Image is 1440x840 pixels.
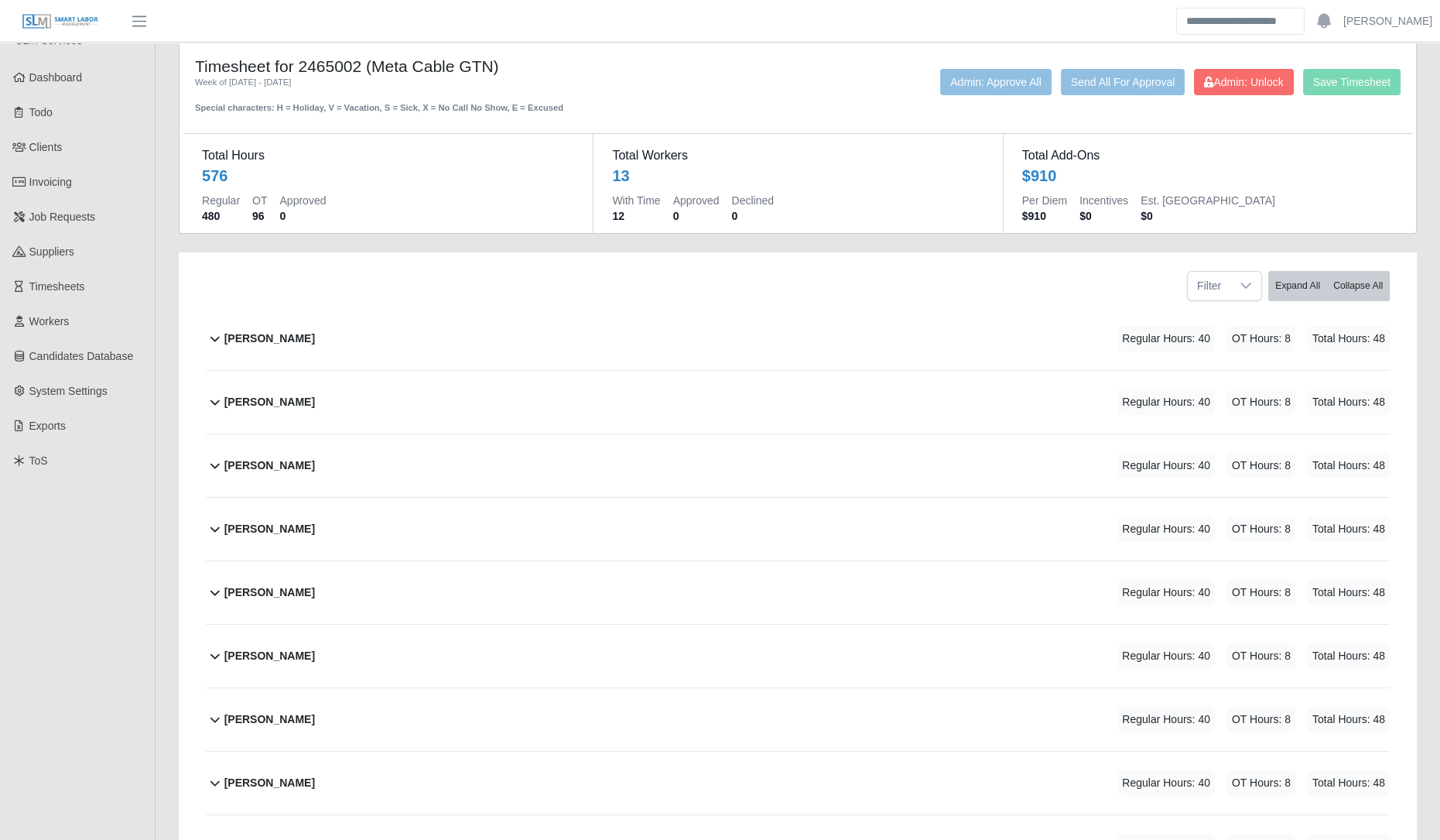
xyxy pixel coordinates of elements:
[224,521,315,537] b: [PERSON_NAME]
[252,208,267,224] dd: 96
[1303,69,1401,95] button: Save Timesheet
[1117,580,1215,605] span: Regular Hours: 40
[1117,326,1215,351] span: Regular Hours: 40
[29,385,108,397] span: System Settings
[1079,193,1128,208] dt: Incentives
[1227,707,1295,732] span: OT Hours: 8
[1227,516,1295,542] span: OT Hours: 8
[206,625,1390,687] button: [PERSON_NAME] Regular Hours: 40 OT Hours: 8 Total Hours: 48
[1022,208,1067,224] dd: $910
[1022,193,1067,208] dt: Per Diem
[1022,146,1394,165] dt: Total Add-Ons
[252,193,267,208] dt: OT
[1308,643,1390,669] span: Total Hours: 48
[29,71,83,84] span: Dashboard
[29,350,134,362] span: Candidates Database
[1326,271,1390,301] button: Collapse All
[1079,208,1128,224] dd: $0
[206,434,1390,497] button: [PERSON_NAME] Regular Hours: 40 OT Hours: 8 Total Hours: 48
[195,57,684,76] h4: Timesheet for 2465002 (Meta Cable GTN)
[206,307,1390,370] button: [PERSON_NAME] Regular Hours: 40 OT Hours: 8 Total Hours: 48
[29,420,66,432] span: Exports
[1141,193,1275,208] dt: Est. [GEOGRAPHIC_DATA]
[612,208,660,224] dd: 12
[29,176,72,188] span: Invoicing
[206,498,1390,561] button: [PERSON_NAME] Regular Hours: 40 OT Hours: 8 Total Hours: 48
[673,208,720,224] dd: 0
[202,208,240,224] dd: 480
[612,146,983,165] dt: Total Workers
[1227,580,1295,605] span: OT Hours: 8
[29,141,63,153] span: Clients
[1308,389,1390,415] span: Total Hours: 48
[1117,516,1215,542] span: Regular Hours: 40
[1268,271,1327,301] button: Expand All
[1141,208,1275,224] dd: $0
[206,688,1390,751] button: [PERSON_NAME] Regular Hours: 40 OT Hours: 8 Total Hours: 48
[195,89,684,115] div: Special characters: H = Holiday, V = Vacation, S = Sick, X = No Call No Show, E = Excused
[1204,76,1283,88] span: Admin: Unlock
[1117,770,1215,796] span: Regular Hours: 40
[22,13,99,30] img: SLM Logo
[1194,69,1293,95] button: Admin: Unlock
[1227,453,1295,478] span: OT Hours: 8
[29,211,96,223] span: Job Requests
[1227,389,1295,415] span: OT Hours: 8
[1227,770,1295,796] span: OT Hours: 8
[1227,643,1295,669] span: OT Hours: 8
[732,208,774,224] dd: 0
[1308,453,1390,478] span: Total Hours: 48
[224,711,315,728] b: [PERSON_NAME]
[224,394,315,410] b: [PERSON_NAME]
[202,146,574,165] dt: Total Hours
[29,280,85,293] span: Timesheets
[940,69,1052,95] button: Admin: Approve All
[1308,326,1390,351] span: Total Hours: 48
[224,458,315,474] b: [PERSON_NAME]
[1268,271,1390,301] div: bulk actions
[1117,453,1215,478] span: Regular Hours: 40
[1308,707,1390,732] span: Total Hours: 48
[1308,580,1390,605] span: Total Hours: 48
[612,165,629,187] div: 13
[1308,770,1390,796] span: Total Hours: 48
[202,165,227,187] div: 576
[29,245,74,258] span: Suppliers
[29,106,53,118] span: Todo
[673,193,720,208] dt: Approved
[1022,165,1057,187] div: $910
[224,331,315,347] b: [PERSON_NAME]
[1117,643,1215,669] span: Regular Hours: 40
[224,775,315,791] b: [PERSON_NAME]
[29,315,70,327] span: Workers
[206,561,1390,624] button: [PERSON_NAME] Regular Hours: 40 OT Hours: 8 Total Hours: 48
[1117,707,1215,732] span: Regular Hours: 40
[29,454,48,467] span: ToS
[1117,389,1215,415] span: Regular Hours: 40
[206,371,1390,434] button: [PERSON_NAME] Regular Hours: 40 OT Hours: 8 Total Hours: 48
[224,585,315,601] b: [PERSON_NAME]
[1188,272,1230,300] span: Filter
[1308,516,1390,542] span: Total Hours: 48
[1227,326,1295,351] span: OT Hours: 8
[279,193,326,208] dt: Approved
[1343,13,1432,29] a: [PERSON_NAME]
[612,193,660,208] dt: With Time
[206,752,1390,814] button: [PERSON_NAME] Regular Hours: 40 OT Hours: 8 Total Hours: 48
[732,193,774,208] dt: Declined
[1176,8,1305,35] input: Search
[279,208,326,224] dd: 0
[202,193,240,208] dt: Regular
[224,648,315,664] b: [PERSON_NAME]
[195,76,684,89] div: Week of [DATE] - [DATE]
[1061,69,1185,95] button: Send All For Approval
